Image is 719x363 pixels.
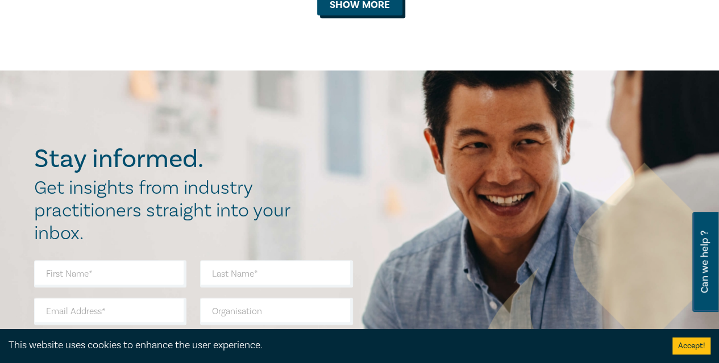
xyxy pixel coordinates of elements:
input: Organisation [200,298,353,325]
h2: Stay informed. [34,144,302,174]
input: First Name* [34,260,187,287]
input: Email Address* [34,298,187,325]
input: Last Name* [200,260,353,287]
div: This website uses cookies to enhance the user experience. [9,338,655,353]
h2: Get insights from industry practitioners straight into your inbox. [34,177,302,245]
button: Accept cookies [672,337,710,354]
span: Can we help ? [699,219,710,305]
